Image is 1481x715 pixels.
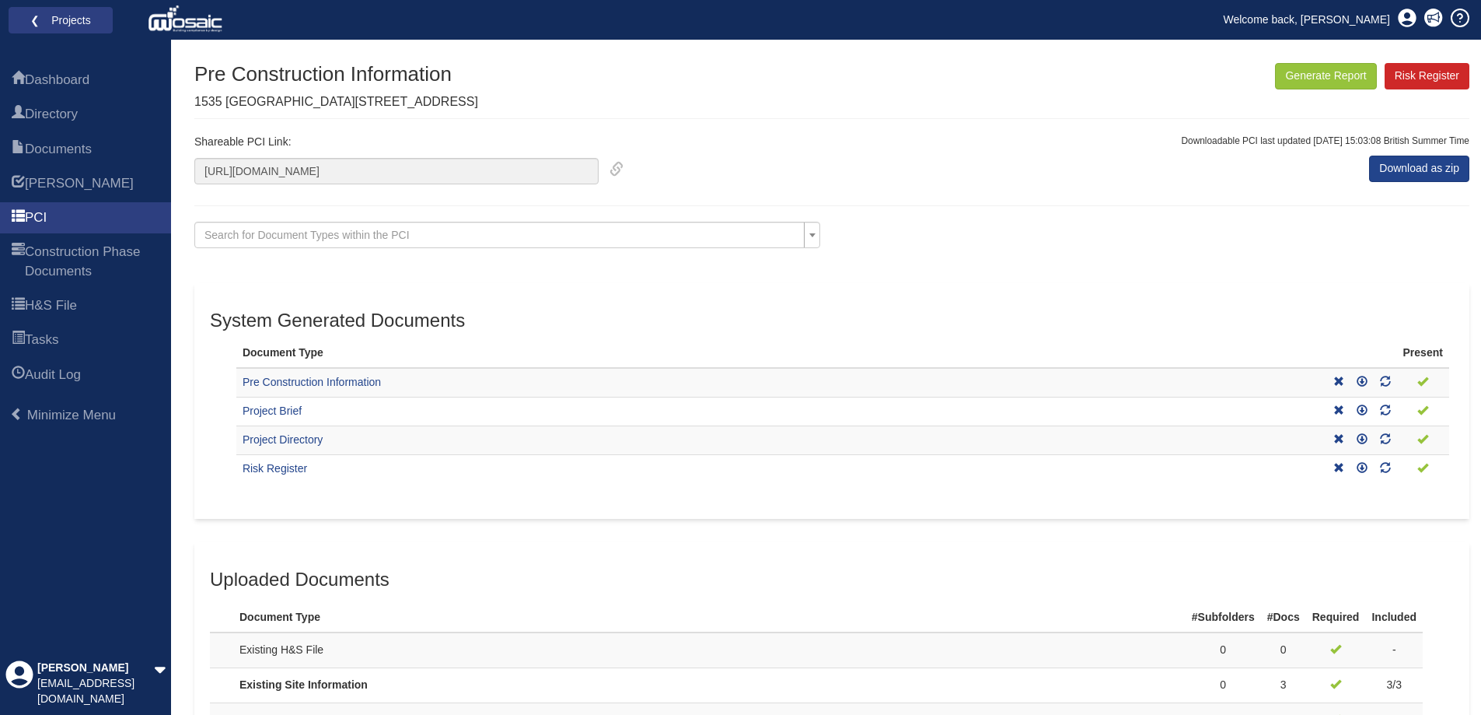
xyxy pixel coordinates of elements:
span: H&S File [25,296,77,315]
img: logo_white.png [148,4,226,35]
h3: System Generated Documents [210,310,1454,331]
h1: Pre Construction Information [194,63,478,86]
td: 0 [1186,668,1261,703]
span: Search for Document Types within the PCI [204,229,410,241]
span: HARI [12,175,25,194]
th: #Docs [1261,598,1306,633]
span: Construction Phase Documents [25,243,159,281]
div: Profile [5,661,33,707]
div: [EMAIL_ADDRESS][DOMAIN_NAME] [37,676,154,707]
div: Shareable PCI Link: [183,135,623,184]
span: Directory [12,106,25,124]
a: Risk Register [243,462,307,475]
span: Dashboard [25,71,89,89]
td: 3 [1261,668,1306,703]
p: Downloadable PCI last updated [DATE] 15:03:08 British Summer Time [1181,135,1469,148]
th: Included [1365,598,1423,633]
span: Minimize Menu [10,408,23,421]
a: Pre Construction Information [243,376,381,388]
a: ❮ Projects [19,10,103,30]
a: Risk Register [1385,63,1469,89]
span: Documents [25,140,92,159]
span: PCI [12,209,25,228]
div: [PERSON_NAME] [37,661,154,676]
span: PCI [25,209,47,227]
span: Construction Phase Documents [12,244,25,282]
a: Project Directory [243,433,323,446]
td: 0 [1186,633,1261,668]
span: Tasks [25,331,58,349]
th: Document Type [233,598,1054,633]
td: - [1365,633,1423,668]
a: Welcome back, [PERSON_NAME] [1212,8,1402,31]
p: 1535 [GEOGRAPHIC_DATA][STREET_ADDRESS] [194,93,478,111]
a: Existing Site Information [239,678,368,691]
th: #Subfolders [1186,598,1261,633]
h3: Uploaded Documents [210,570,1454,590]
a: Download as zip [1369,156,1469,182]
span: Dashboard [12,72,25,90]
span: Directory [25,105,78,124]
span: H&S File [12,297,25,316]
span: Audit Log [12,366,25,385]
th: Required [1306,598,1366,633]
span: Minimize Menu [27,408,116,422]
th: Document Type [236,339,1327,368]
span: HARI [25,174,134,193]
span: Audit Log [25,366,81,384]
td: 0 [1261,633,1306,668]
td: 3/3 [1365,668,1423,703]
span: Documents [12,141,25,159]
button: Generate Report [1275,63,1376,89]
th: Present [1397,339,1449,368]
span: Tasks [12,331,25,350]
a: Project Brief [243,405,302,417]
